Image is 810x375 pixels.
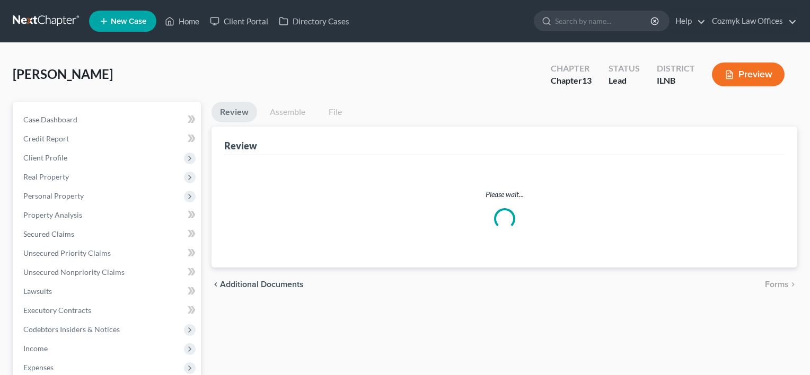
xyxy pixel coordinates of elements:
[23,344,48,353] span: Income
[15,206,201,225] a: Property Analysis
[23,229,74,238] span: Secured Claims
[23,115,77,124] span: Case Dashboard
[23,210,82,219] span: Property Analysis
[233,189,776,200] p: Please wait...
[609,63,640,75] div: Status
[23,363,54,372] span: Expenses
[15,225,201,244] a: Secured Claims
[274,12,355,31] a: Directory Cases
[205,12,274,31] a: Client Portal
[670,12,706,31] a: Help
[15,129,201,148] a: Credit Report
[23,306,91,315] span: Executory Contracts
[555,11,652,31] input: Search by name...
[712,63,785,86] button: Preview
[789,280,797,289] i: chevron_right
[657,75,695,87] div: ILNB
[23,134,69,143] span: Credit Report
[23,287,52,296] span: Lawsuits
[111,17,146,25] span: New Case
[224,139,257,152] div: Review
[765,280,797,289] button: Forms chevron_right
[160,12,205,31] a: Home
[15,244,201,263] a: Unsecured Priority Claims
[15,110,201,129] a: Case Dashboard
[609,75,640,87] div: Lead
[15,301,201,320] a: Executory Contracts
[318,102,352,122] a: File
[212,280,304,289] a: chevron_left Additional Documents
[23,267,125,276] span: Unsecured Nonpriority Claims
[707,12,797,31] a: Cozmyk Law Offices
[657,63,695,75] div: District
[15,282,201,301] a: Lawsuits
[212,280,220,289] i: chevron_left
[765,280,789,289] span: Forms
[212,102,257,122] a: Review
[15,263,201,282] a: Unsecured Nonpriority Claims
[551,75,592,87] div: Chapter
[23,153,67,162] span: Client Profile
[23,325,120,334] span: Codebtors Insiders & Notices
[13,66,113,82] span: [PERSON_NAME]
[582,75,592,85] span: 13
[23,191,84,200] span: Personal Property
[261,102,314,122] a: Assemble
[220,280,304,289] span: Additional Documents
[23,248,111,257] span: Unsecured Priority Claims
[551,63,592,75] div: Chapter
[23,172,69,181] span: Real Property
